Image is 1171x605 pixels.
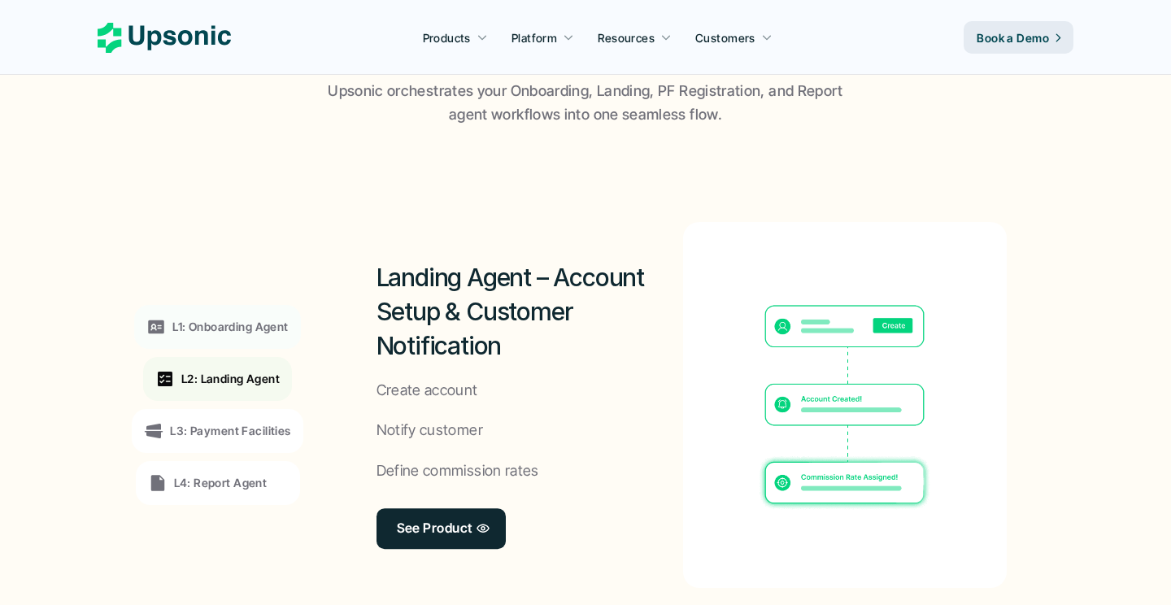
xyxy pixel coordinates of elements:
p: Upsonic orchestrates your Onboarding, Landing, PF Registration, and Report agent workflows into o... [321,80,850,127]
a: Book a Demo [964,21,1073,54]
a: See Product [377,508,506,549]
p: L2: Landing Agent [181,370,280,387]
p: Create account [377,379,478,403]
p: Platform [511,29,557,46]
p: Products [423,29,471,46]
p: L4: Report Agent [174,474,268,491]
p: See Product [397,517,472,541]
p: Book a Demo [977,29,1049,46]
a: Products [413,23,498,52]
p: Notify customer [377,419,483,442]
p: L3: Payment Facilities [170,422,290,439]
h2: Landing Agent – Account Setup & Customer Notification [377,260,684,363]
p: Resources [598,29,655,46]
p: Define commission rates [377,459,539,483]
p: L1: Onboarding Agent [172,318,288,335]
p: Customers [695,29,755,46]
